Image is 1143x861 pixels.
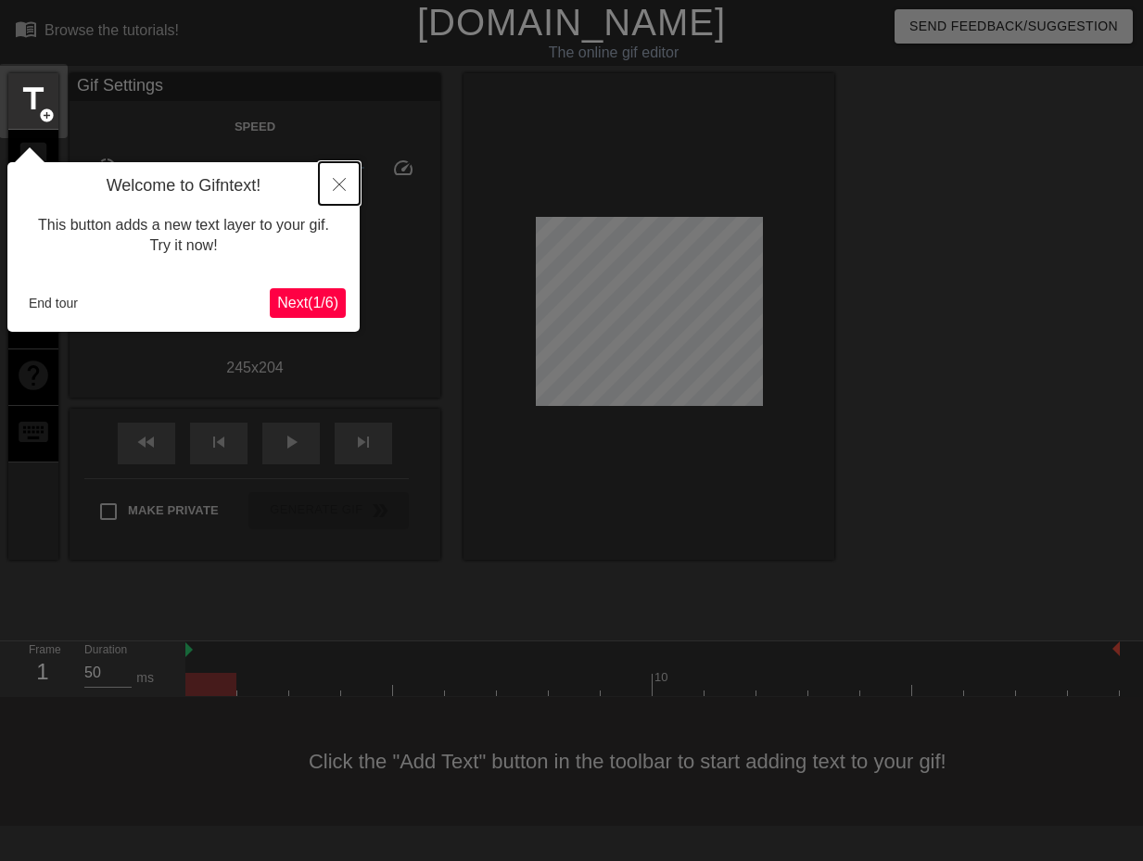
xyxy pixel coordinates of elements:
span: Next ( 1 / 6 ) [277,295,338,310]
button: Next [270,288,346,318]
h4: Welcome to Gifntext! [21,176,346,196]
button: End tour [21,289,85,317]
button: Close [319,162,360,205]
div: This button adds a new text layer to your gif. Try it now! [21,196,346,275]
